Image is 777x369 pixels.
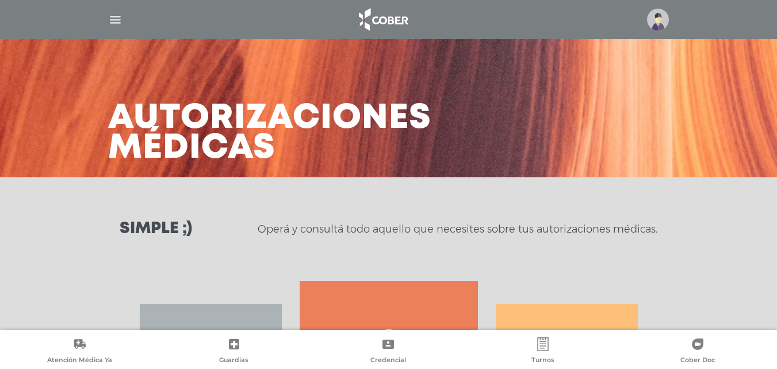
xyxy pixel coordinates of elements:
[353,6,413,33] img: logo_cober_home-white.png
[2,337,157,367] a: Atención Médica Ya
[219,356,248,366] span: Guardias
[258,222,657,236] p: Operá y consultá todo aquello que necesites sobre tus autorizaciones médicas.
[311,337,466,367] a: Credencial
[370,356,406,366] span: Credencial
[157,337,312,367] a: Guardias
[108,104,431,163] h3: Autorizaciones médicas
[47,356,112,366] span: Atención Médica Ya
[120,221,192,237] h3: Simple ;)
[647,9,669,31] img: profile-placeholder.svg
[620,337,775,367] a: Cober Doc
[466,337,621,367] a: Turnos
[108,13,123,27] img: Cober_menu-lines-white.svg
[531,356,554,366] span: Turnos
[680,356,715,366] span: Cober Doc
